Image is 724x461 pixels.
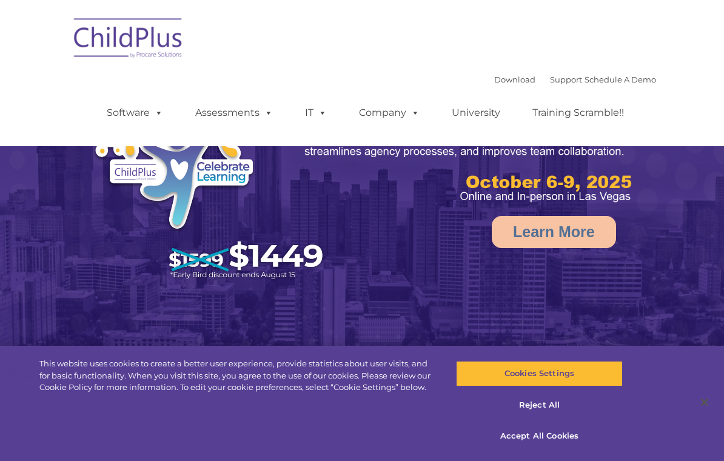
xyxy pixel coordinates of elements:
a: Schedule A Demo [585,75,656,84]
a: Download [494,75,535,84]
button: Cookies Settings [456,361,623,386]
a: IT [293,101,339,125]
a: Software [95,101,175,125]
button: Close [691,389,718,416]
a: Learn More [492,216,616,248]
img: ChildPlus by Procare Solutions [68,10,189,70]
a: Support [550,75,582,84]
div: This website uses cookies to create a better user experience, provide statistics about user visit... [39,358,434,394]
font: | [494,75,656,84]
a: University [440,101,512,125]
a: Assessments [183,101,285,125]
a: Company [347,101,432,125]
a: Training Scramble!! [520,101,636,125]
button: Reject All [456,392,623,418]
button: Accept All Cookies [456,423,623,449]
